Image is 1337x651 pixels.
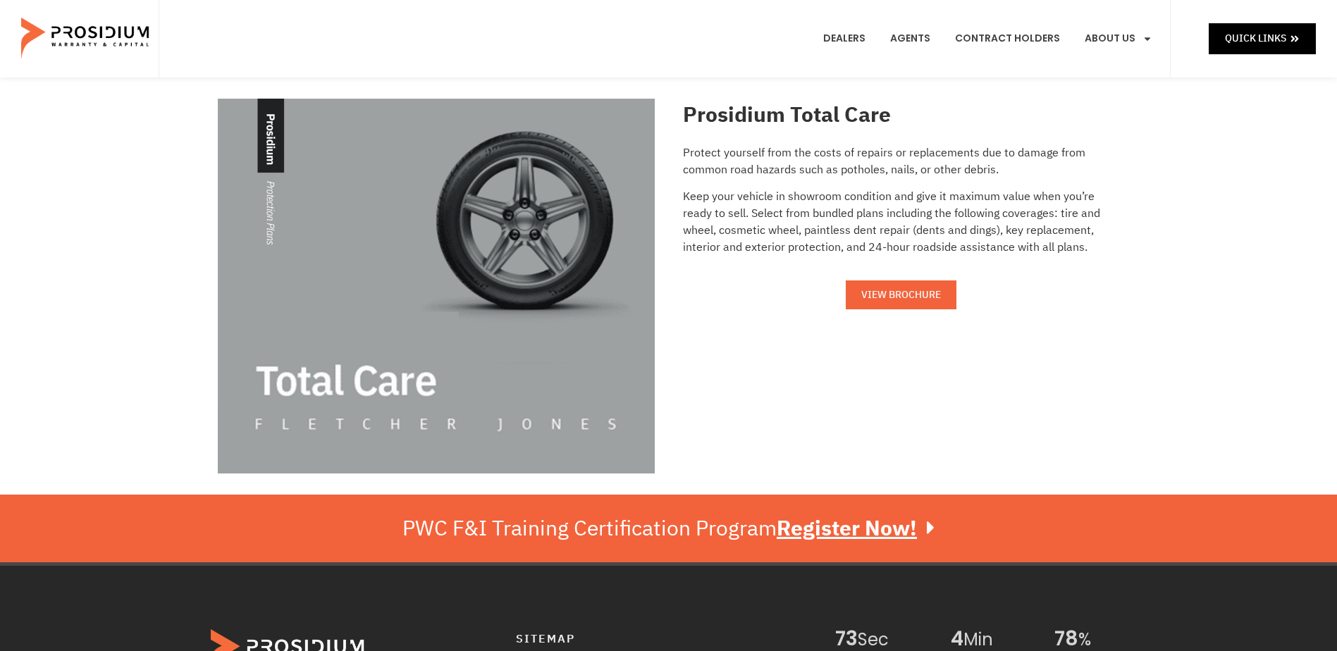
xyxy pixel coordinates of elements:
[858,629,930,650] span: Sec
[846,280,956,309] a: VIEW BROCHURE
[963,629,1033,650] span: Min
[683,188,1120,256] p: Keep your vehicle in showroom condition and give it maximum value when you’re ready to sell. Sele...
[402,516,935,541] div: PWC F&I Training Certification Program
[813,13,1163,65] nav: Menu
[1074,13,1163,65] a: About Us
[951,629,963,650] span: 4
[777,512,917,544] u: Register Now!
[944,13,1071,65] a: Contract Holders
[516,629,807,650] h4: Sitemap
[835,629,858,650] span: 73
[683,144,1120,178] p: Protect yourself from the costs of repairs or replacements due to damage from common road hazards...
[1054,629,1078,650] span: 78
[1078,629,1127,650] span: %
[861,286,941,304] span: VIEW BROCHURE
[1225,30,1286,47] span: Quick Links
[880,13,941,65] a: Agents
[1209,23,1316,54] a: Quick Links
[683,99,1120,130] h2: Prosidium Total Care
[813,13,876,65] a: Dealers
